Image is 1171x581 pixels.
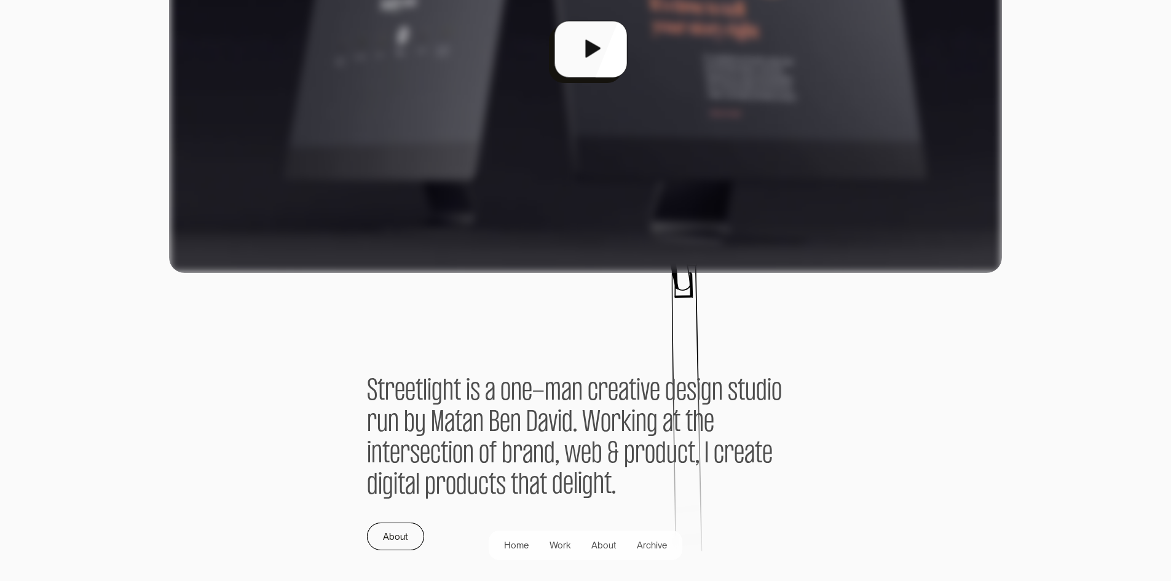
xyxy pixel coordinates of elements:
[637,539,667,553] div: Archive
[591,539,616,553] div: About
[626,536,677,555] a: Archive
[539,536,581,555] a: Work
[494,536,539,555] a: Home
[504,539,529,553] div: Home
[367,523,424,550] a: About
[581,536,626,555] a: About
[550,539,570,553] div: Work
[383,529,408,544] div: About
